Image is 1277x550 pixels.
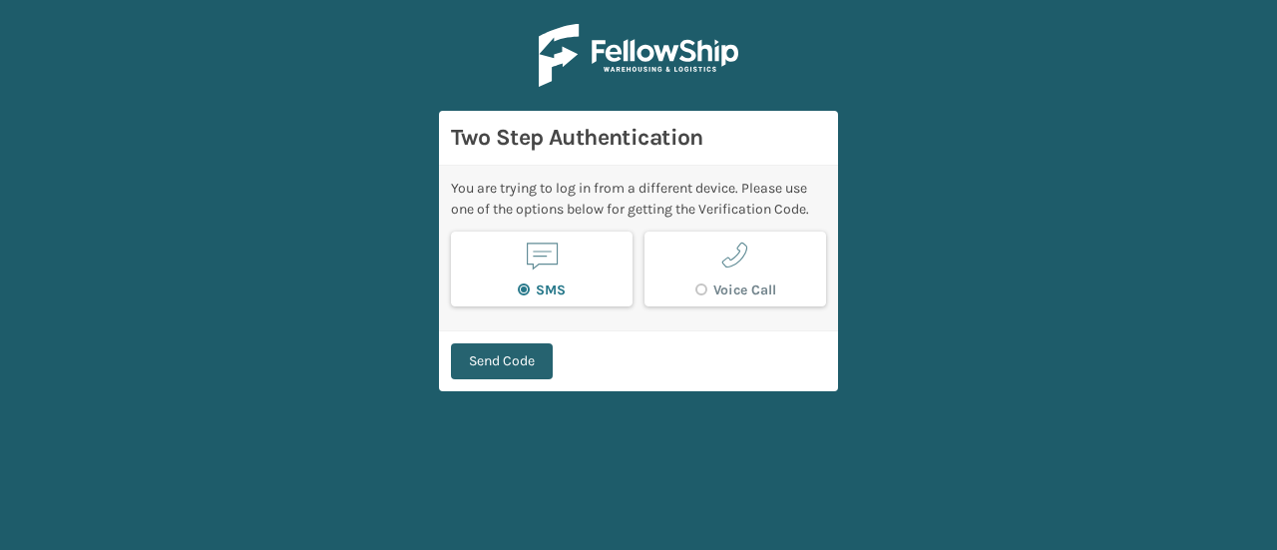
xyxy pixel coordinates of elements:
[518,281,566,298] label: SMS
[451,123,826,153] h3: Two Step Authentication
[695,281,776,298] label: Voice Call
[451,178,826,220] div: You are trying to log in from a different device. Please use one of the options below for getting...
[451,343,553,379] button: Send Code
[539,24,738,87] img: Logo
